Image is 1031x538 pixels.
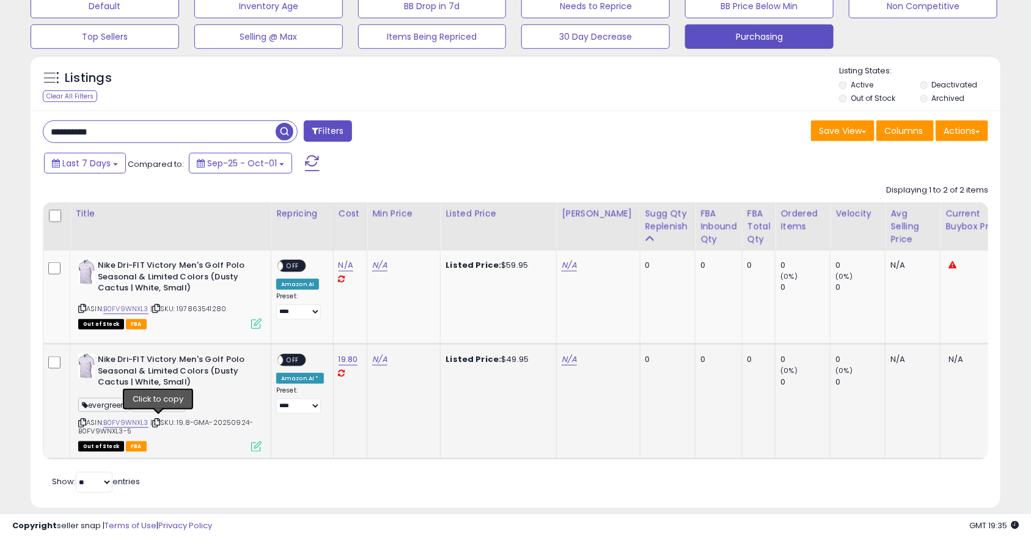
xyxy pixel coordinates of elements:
div: 0 [645,260,686,271]
div: Amazon AI * [276,373,324,384]
div: Repricing [276,207,328,220]
b: Nike Dri-FIT Victory Men's Golf Polo Seasonal & Limited Colors (Dusty Cactus | White, Small) [98,260,246,297]
div: FBA Total Qty [747,207,771,246]
div: ASIN: [78,260,262,328]
a: B0FV9WNXL3 [103,418,149,428]
small: (0%) [835,271,853,281]
div: [PERSON_NAME] [562,207,634,220]
div: Clear All Filters [43,90,97,102]
a: N/A [562,259,576,271]
div: Ordered Items [780,207,825,233]
button: Sep-25 - Oct-01 [189,153,292,174]
div: Sugg Qty Replenish [645,207,691,233]
button: Top Sellers [31,24,179,49]
div: Velocity [835,207,880,220]
b: Listed Price: [446,353,501,365]
button: Columns [876,120,934,141]
span: Last 7 Days [62,157,111,169]
a: N/A [562,353,576,366]
span: 2025-10-9 19:35 GMT [969,520,1019,531]
button: Filters [304,120,351,142]
div: 0 [835,260,885,271]
div: Preset: [276,386,324,414]
button: Actions [936,120,988,141]
button: Selling @ Max [194,24,343,49]
button: 30 Day Decrease [521,24,670,49]
div: 0 [835,282,885,293]
div: Listed Price [446,207,551,220]
div: 0 [780,260,830,271]
b: Nike Dri-FIT Victory Men's Golf Polo Seasonal & Limited Colors (Dusty Cactus | White, Small) [98,354,246,391]
div: Displaying 1 to 2 of 2 items [886,185,988,196]
div: Title [75,207,266,220]
strong: Copyright [12,520,57,531]
button: Purchasing [685,24,834,49]
span: | SKU: 197863541280 [150,304,226,314]
small: (0%) [780,271,798,281]
b: Listed Price: [446,259,501,271]
span: OFF [283,261,303,271]
label: Deactivated [932,79,978,90]
div: Amazon AI [276,279,319,290]
span: VictoryPolo [131,398,186,412]
div: seller snap | | [12,520,212,532]
span: All listings that are currently out of stock and unavailable for purchase on Amazon [78,319,124,330]
div: 0 [780,354,830,365]
div: 0 [700,354,733,365]
div: Avg Selling Price [890,207,935,246]
div: Min Price [372,207,435,220]
small: (0%) [835,366,853,375]
a: B0FV9WNXL3 [103,304,149,314]
label: Active [851,79,874,90]
div: Current Buybox Price [945,207,1008,233]
div: 0 [700,260,733,271]
span: OFF [283,355,303,366]
span: FBA [126,441,147,452]
span: Show: entries [52,476,140,487]
span: Columns [884,125,923,137]
p: Listing States: [839,65,1000,77]
a: 19.80 [339,353,358,366]
span: Compared to: [128,158,184,170]
div: $49.95 [446,354,547,365]
div: N/A [890,260,931,271]
label: Out of Stock [851,93,896,103]
h5: Listings [65,70,112,87]
div: FBA inbound Qty [700,207,737,246]
div: 0 [645,354,686,365]
button: Items Being Repriced [358,24,507,49]
span: Sep-25 - Oct-01 [207,157,277,169]
a: N/A [339,259,353,271]
div: 0 [747,260,766,271]
img: 31hyO7gVc2L._SL40_.jpg [78,354,95,378]
a: N/A [372,259,387,271]
div: Cost [339,207,362,220]
a: Terms of Use [105,520,156,531]
div: N/A [890,354,931,365]
div: 0 [835,354,885,365]
div: ASIN: [78,354,262,451]
a: Privacy Policy [158,520,212,531]
div: 0 [835,377,885,388]
div: 0 [780,377,830,388]
span: All listings that are currently out of stock and unavailable for purchase on Amazon [78,441,124,452]
div: 0 [747,354,766,365]
button: Last 7 Days [44,153,126,174]
div: 0 [780,282,830,293]
div: Preset: [276,292,324,320]
button: Save View [811,120,875,141]
small: (0%) [780,366,798,375]
label: Archived [932,93,965,103]
span: | SKU: 19.8-GMA-20250924-B0FV9WNXL3-5 [78,418,253,436]
span: FBA [126,319,147,330]
span: N/A [948,353,963,365]
div: $59.95 [446,260,547,271]
a: N/A [372,353,387,366]
span: evergreen [78,398,130,412]
img: 31hyO7gVc2L._SL40_.jpg [78,260,95,284]
th: Please note that this number is a calculation based on your required days of coverage and your ve... [640,202,695,251]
